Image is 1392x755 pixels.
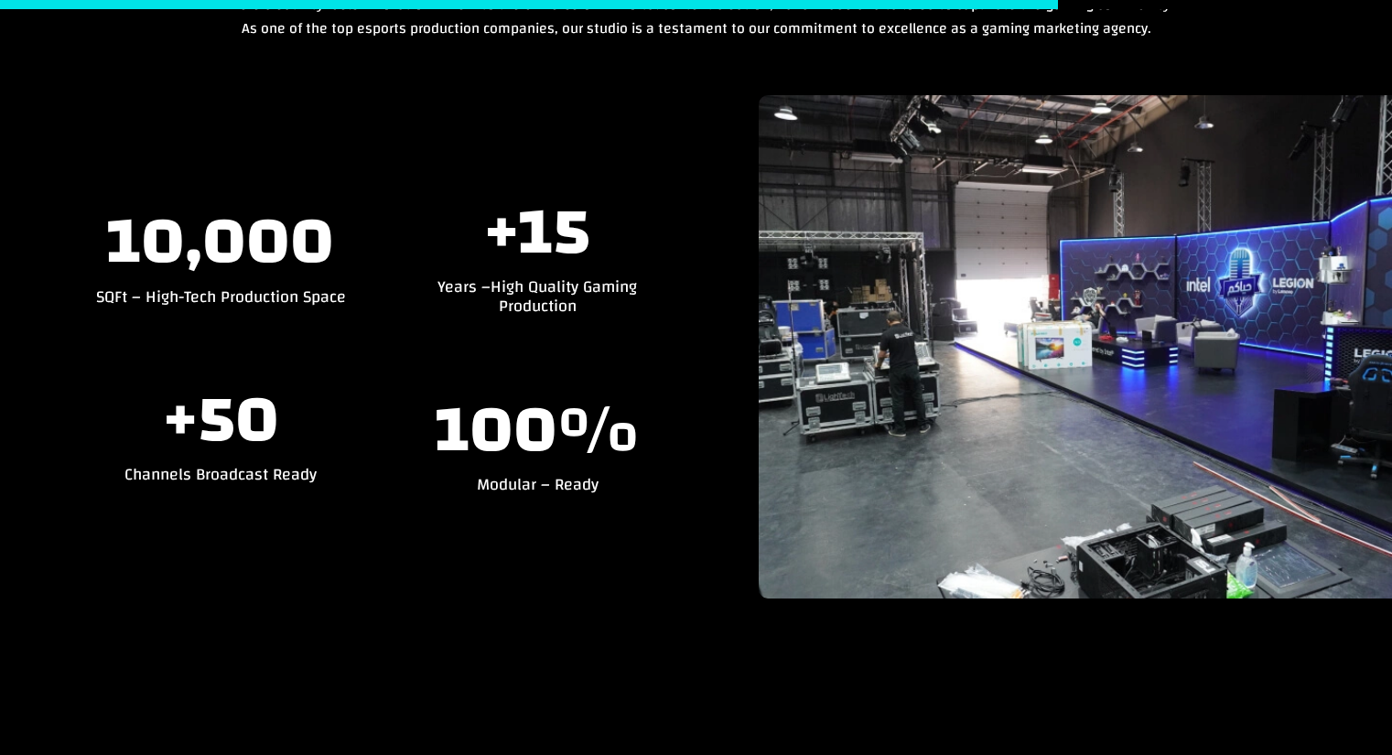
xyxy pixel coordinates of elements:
span: + [484,172,519,293]
span: Years – [437,272,491,302]
span: 15 [519,172,590,293]
span: 10,000 [107,181,334,302]
p: Modular – Ready [413,476,664,495]
span: 50 [198,360,279,480]
span: % [557,370,640,491]
p: High Quality Gaming Production [413,278,664,316]
p: SQFt – High-Tech Production Space [96,288,347,307]
p: Channels Broadcast Ready [96,466,347,485]
span: 100 [436,370,557,491]
iframe: Chat Widget [1300,667,1392,755]
span: + [163,360,198,480]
